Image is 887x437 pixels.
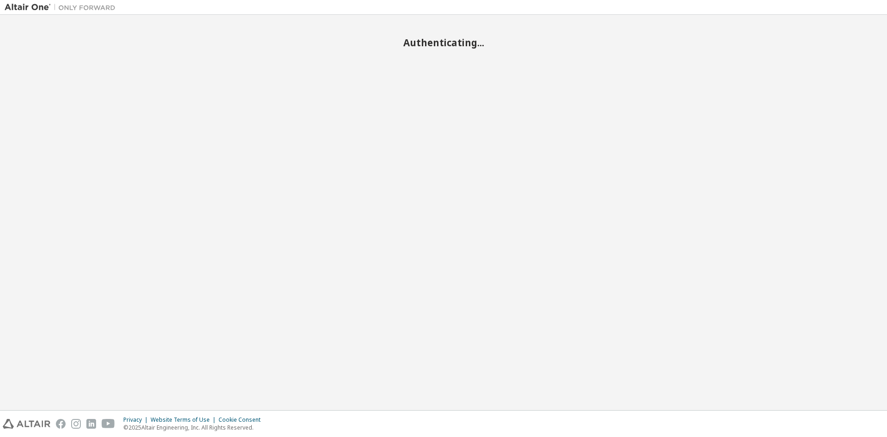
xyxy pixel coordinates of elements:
[5,37,882,49] h2: Authenticating...
[3,419,50,429] img: altair_logo.svg
[219,416,266,424] div: Cookie Consent
[5,3,120,12] img: Altair One
[71,419,81,429] img: instagram.svg
[151,416,219,424] div: Website Terms of Use
[86,419,96,429] img: linkedin.svg
[102,419,115,429] img: youtube.svg
[56,419,66,429] img: facebook.svg
[123,424,266,431] p: © 2025 Altair Engineering, Inc. All Rights Reserved.
[123,416,151,424] div: Privacy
